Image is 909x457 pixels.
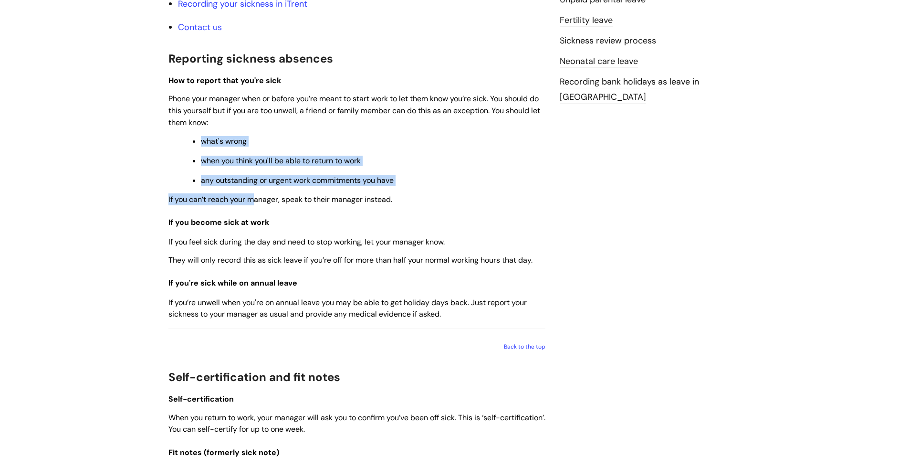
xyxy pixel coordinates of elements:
span: If you're sick while on annual leave [168,278,297,288]
a: Fertility leave [560,14,613,27]
a: Neonatal care leave [560,55,638,68]
a: Sickness review process [560,35,656,47]
span: when you think you'll be able to return to work [201,156,361,166]
span: If you become sick at work [168,217,269,227]
span: When you return to work, your manager will ask you to confirm you’ve been off sick. This is ‘self... [168,413,545,435]
span: If you can’t reach your manager, speak to their manager instead. [168,194,392,204]
span: How to report that you're sick [168,75,281,85]
span: any outstanding or urgent work commitments you have [201,175,394,185]
span: Phone your manager when or before you’re meant to start work to let them know you’re sick. You sh... [168,94,540,128]
a: Back to the top [504,343,545,351]
a: Recording bank holidays as leave in [GEOGRAPHIC_DATA] [560,76,699,104]
span: what's wrong [201,136,247,146]
span: If you’re unwell when you're on annual leave you may be able to get holiday days back. Just repor... [168,298,527,319]
span: Reporting sickness absences [168,51,333,66]
a: Contact us [178,21,222,33]
span: If you feel sick during the day and need to stop working, let your manager know. [168,237,445,247]
span: They will only record this as sick leave if you’re off for more than half your normal working hou... [168,255,533,265]
span: Self-certification and fit notes [168,370,340,384]
span: Self-certification [168,394,234,404]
